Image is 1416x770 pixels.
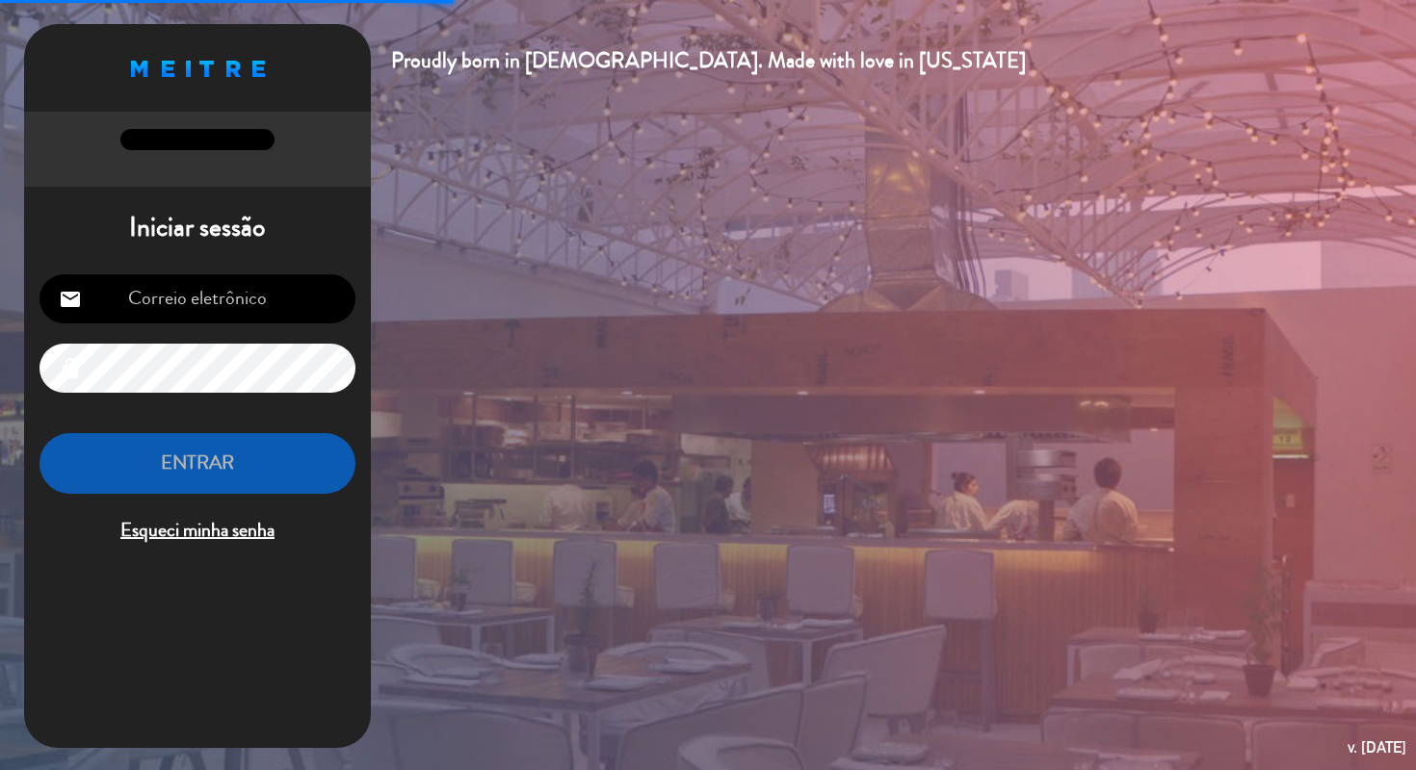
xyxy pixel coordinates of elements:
i: lock [59,357,82,380]
button: ENTRAR [39,433,355,494]
h1: Iniciar sessão [24,212,371,244]
span: Esqueci minha senha [39,515,355,547]
div: v. [DATE] [1348,734,1406,760]
i: email [59,288,82,311]
input: Correio eletrônico [39,274,355,323]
